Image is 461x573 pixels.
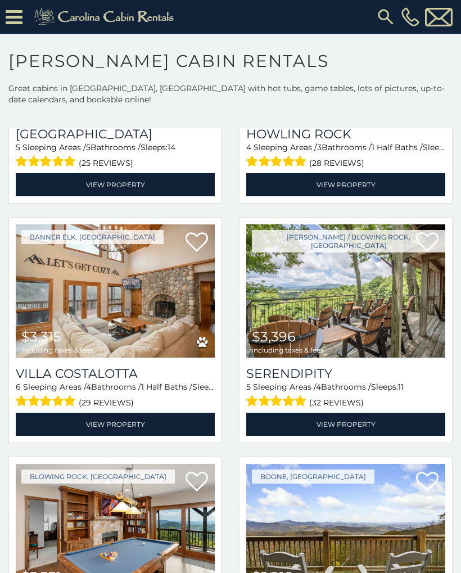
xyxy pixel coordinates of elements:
[309,156,364,170] span: (28 reviews)
[376,7,396,27] img: search-regular.svg
[16,366,215,381] a: Villa Costalotta
[246,413,445,436] a: View Property
[246,127,445,142] a: Howling Rock
[21,470,175,484] a: Blowing Rock, [GEOGRAPHIC_DATA]
[252,470,374,484] a: Boone, [GEOGRAPHIC_DATA]
[186,471,208,494] a: Add to favorites
[252,346,324,354] span: including taxes & fees
[317,142,322,152] span: 3
[21,346,93,354] span: including taxes & fees
[21,328,61,345] span: $3,315
[416,471,439,494] a: Add to favorites
[246,366,445,381] a: Serendipity
[246,382,251,392] span: 5
[246,142,445,170] div: Sleeping Areas / Bathrooms / Sleeps:
[246,173,445,196] a: View Property
[16,142,20,152] span: 5
[86,142,91,152] span: 5
[309,395,364,410] span: (32 reviews)
[16,127,215,142] a: [GEOGRAPHIC_DATA]
[168,142,175,152] span: 14
[398,382,404,392] span: 11
[399,7,422,26] a: [PHONE_NUMBER]
[21,230,164,244] a: Banner Elk, [GEOGRAPHIC_DATA]
[16,127,215,142] h3: Stone Ridge Lodge
[16,382,21,392] span: 6
[246,142,251,152] span: 4
[252,230,445,252] a: [PERSON_NAME] / Blowing Rock, [GEOGRAPHIC_DATA]
[79,395,134,410] span: (29 reviews)
[186,231,208,255] a: Add to favorites
[316,382,321,392] span: 4
[16,173,215,196] a: View Property
[246,224,445,358] a: Serendipity $3,396 including taxes & fees
[16,224,215,358] img: Villa Costalotta
[16,142,215,170] div: Sleeping Areas / Bathrooms / Sleeps:
[246,381,445,410] div: Sleeping Areas / Bathrooms / Sleeps:
[28,6,183,28] img: Khaki-logo.png
[16,413,215,436] a: View Property
[141,382,192,392] span: 1 Half Baths /
[16,224,215,358] a: Villa Costalotta $3,315 including taxes & fees
[252,328,296,345] span: $3,396
[79,156,133,170] span: (25 reviews)
[372,142,423,152] span: 1 Half Baths /
[86,382,91,392] span: 4
[16,381,215,410] div: Sleeping Areas / Bathrooms / Sleeps:
[246,224,445,358] img: Serendipity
